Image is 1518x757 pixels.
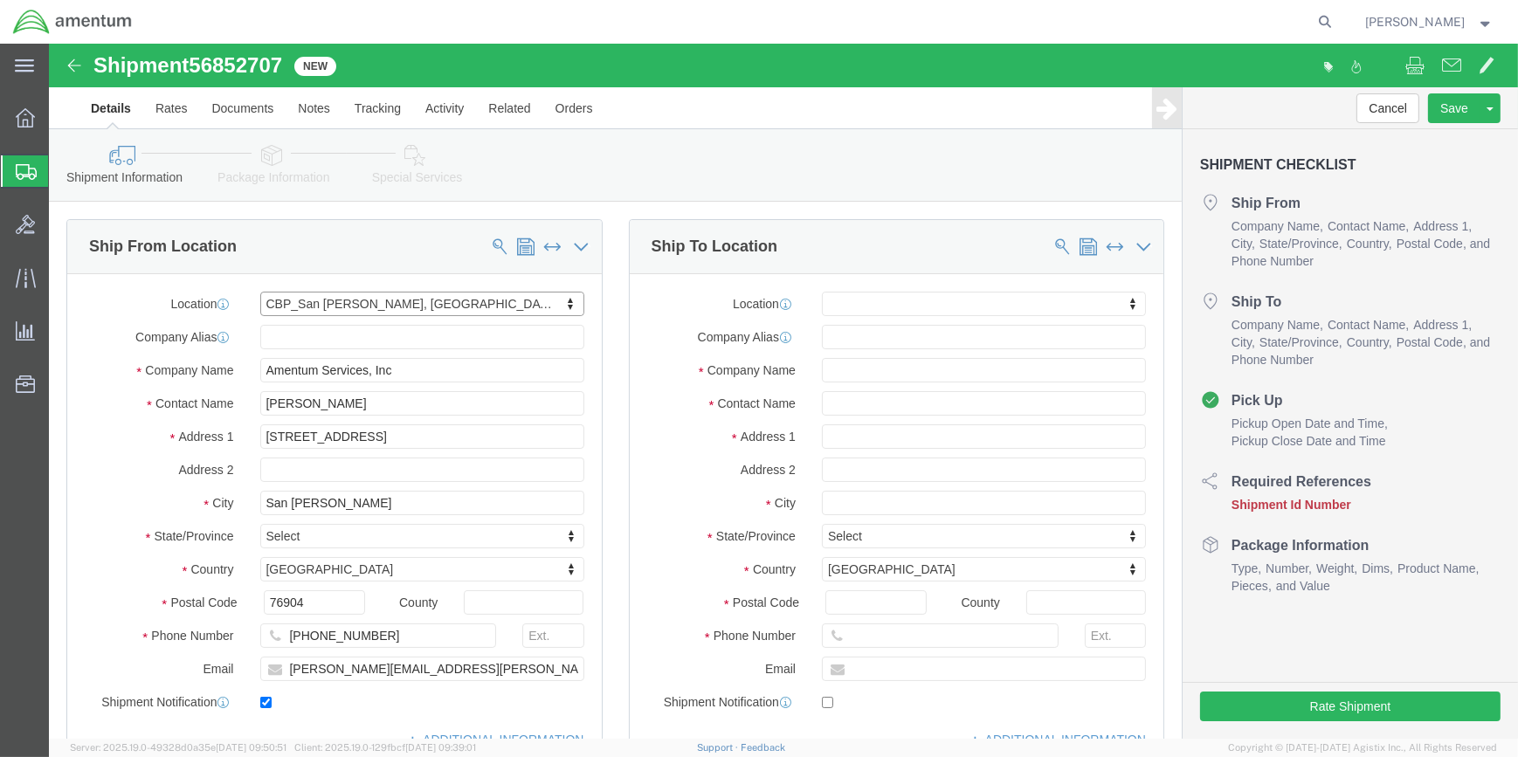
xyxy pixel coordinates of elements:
span: Client: 2025.19.0-129fbcf [294,742,476,753]
span: Copyright © [DATE]-[DATE] Agistix Inc., All Rights Reserved [1228,740,1497,755]
img: logo [12,9,133,35]
span: [DATE] 09:50:51 [216,742,286,753]
iframe: FS Legacy Container [49,44,1518,739]
span: [DATE] 09:39:01 [405,742,476,753]
button: [PERSON_NAME] [1365,11,1494,32]
span: Server: 2025.19.0-49328d0a35e [70,742,286,753]
a: Feedback [741,742,785,753]
a: Support [697,742,741,753]
span: Donald Frederiksen [1366,12,1466,31]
